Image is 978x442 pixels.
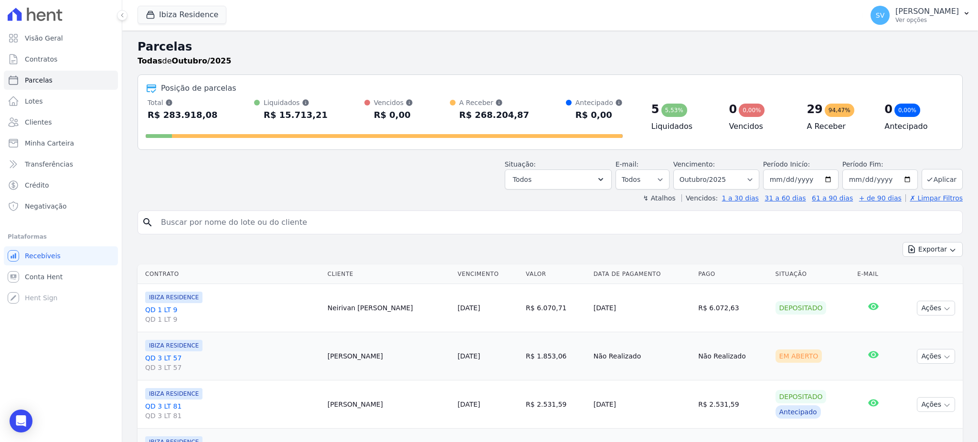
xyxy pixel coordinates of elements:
div: Depositado [776,301,827,315]
label: Período Inicío: [763,160,810,168]
button: Todos [505,169,612,189]
a: Negativação [4,197,118,216]
span: IBIZA RESIDENCE [145,292,202,303]
a: Minha Carteira [4,134,118,153]
td: Não Realizado [694,332,771,380]
span: Minha Carteira [25,138,74,148]
div: R$ 283.918,08 [148,107,218,123]
a: QD 3 LT 81QD 3 LT 81 [145,401,320,421]
strong: Outubro/2025 [172,56,232,65]
td: R$ 2.531,59 [694,380,771,429]
a: [DATE] [457,304,480,312]
td: [DATE] [590,380,695,429]
a: Crédito [4,176,118,195]
button: Ações [917,349,955,364]
th: Data de Pagamento [590,264,695,284]
div: 0 [729,102,737,117]
button: Exportar [903,242,963,257]
a: + de 90 dias [859,194,902,202]
div: 5 [651,102,659,117]
div: 94,47% [825,104,854,117]
td: Não Realizado [590,332,695,380]
a: Transferências [4,155,118,174]
td: [PERSON_NAME] [324,380,454,429]
label: E-mail: [616,160,639,168]
span: IBIZA RESIDENCE [145,388,202,400]
h4: Antecipado [884,121,947,132]
button: Ações [917,301,955,316]
a: [DATE] [457,352,480,360]
a: QD 3 LT 57QD 3 LT 57 [145,353,320,372]
div: R$ 15.713,21 [264,107,328,123]
strong: Todas [138,56,162,65]
label: Vencimento: [673,160,715,168]
a: Visão Geral [4,29,118,48]
div: Liquidados [264,98,328,107]
td: [PERSON_NAME] [324,332,454,380]
div: Plataformas [8,231,114,242]
span: QD 3 LT 81 [145,411,320,421]
span: QD 3 LT 57 [145,363,320,372]
a: Conta Hent [4,267,118,286]
th: Cliente [324,264,454,284]
th: Valor [522,264,590,284]
div: 5,53% [661,104,687,117]
div: Total [148,98,218,107]
td: R$ 1.853,06 [522,332,590,380]
div: R$ 268.204,87 [459,107,530,123]
div: Open Intercom Messenger [10,410,32,432]
span: Recebíveis [25,251,61,261]
div: R$ 0,00 [374,107,413,123]
h4: A Receber [807,121,869,132]
h4: Liquidados [651,121,714,132]
div: Antecipado [776,405,821,419]
div: 0,00% [894,104,920,117]
button: Ibiza Residence [138,6,226,24]
span: IBIZA RESIDENCE [145,340,202,351]
a: Contratos [4,50,118,69]
div: Depositado [776,390,827,403]
div: Antecipado [575,98,623,107]
a: Lotes [4,92,118,111]
span: Negativação [25,201,67,211]
div: 0,00% [739,104,765,117]
a: Clientes [4,113,118,132]
button: Ações [917,397,955,412]
span: Parcelas [25,75,53,85]
a: Recebíveis [4,246,118,265]
input: Buscar por nome do lote ou do cliente [155,213,958,232]
div: Em Aberto [776,349,822,363]
a: 1 a 30 dias [722,194,759,202]
th: Vencimento [454,264,522,284]
span: SV [876,12,884,19]
th: Pago [694,264,771,284]
label: Situação: [505,160,536,168]
span: Contratos [25,54,57,64]
button: SV [PERSON_NAME] Ver opções [863,2,978,29]
th: Situação [772,264,854,284]
td: Neirivan [PERSON_NAME] [324,284,454,332]
i: search [142,217,153,228]
a: QD 1 LT 9QD 1 LT 9 [145,305,320,324]
th: E-mail [853,264,893,284]
label: ↯ Atalhos [643,194,675,202]
a: ✗ Limpar Filtros [905,194,963,202]
span: QD 1 LT 9 [145,315,320,324]
td: R$ 2.531,59 [522,380,590,429]
p: [PERSON_NAME] [895,7,959,16]
a: 61 a 90 dias [812,194,853,202]
label: Vencidos: [681,194,718,202]
span: Conta Hent [25,272,63,282]
h2: Parcelas [138,38,963,55]
span: Clientes [25,117,52,127]
div: Vencidos [374,98,413,107]
div: 0 [884,102,893,117]
td: [DATE] [590,284,695,332]
button: Aplicar [922,169,963,189]
a: Parcelas [4,71,118,90]
div: Posição de parcelas [161,83,236,94]
td: R$ 6.070,71 [522,284,590,332]
span: Todos [513,174,532,185]
p: de [138,55,231,67]
label: Período Fim: [842,159,918,169]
